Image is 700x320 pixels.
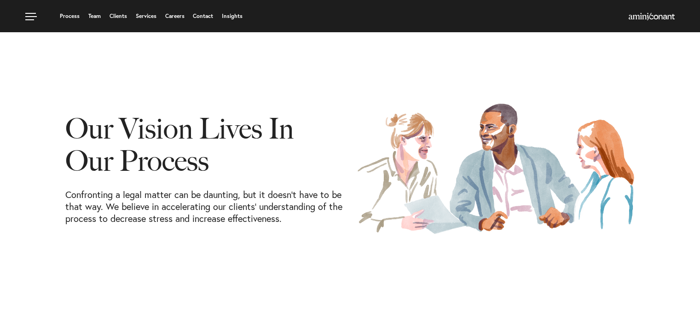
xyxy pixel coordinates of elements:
img: Our Process [357,103,635,235]
a: Clients [110,13,127,19]
a: Services [136,13,156,19]
h1: Our Vision Lives In Our Process [65,113,343,189]
p: Confronting a legal matter can be daunting, but it doesn’t have to be that way. We believe in acc... [65,189,343,225]
a: Contact [193,13,213,19]
a: Careers [165,13,185,19]
img: Amini & Conant [629,13,675,20]
a: Process [60,13,80,19]
a: Team [88,13,101,19]
a: Home [629,13,675,21]
a: Insights [222,13,243,19]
